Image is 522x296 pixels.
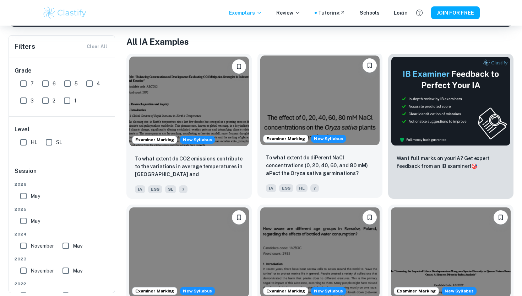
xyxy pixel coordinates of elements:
[442,287,477,295] span: New Syllabus
[263,288,308,294] span: Examiner Marking
[74,97,76,105] span: 1
[126,35,513,48] h1: All IA Examples
[75,80,78,88] span: 5
[263,136,308,142] span: Examiner Marking
[53,97,55,105] span: 2
[15,281,110,287] span: 2022
[135,155,243,179] p: To what extent do CO2 emissions contribute to the variations in average temperatures in Indonesia...
[494,210,508,224] button: Please log in to bookmark exemplars
[311,287,346,295] span: New Syllabus
[56,138,62,146] span: SL
[15,231,110,237] span: 2024
[180,136,215,144] div: Starting from the May 2026 session, the ESS IA requirements have changed. We created this exempla...
[229,9,262,17] p: Exemplars
[311,135,346,143] span: New Syllabus
[15,206,110,212] span: 2025
[73,242,82,250] span: May
[31,242,54,250] span: November
[31,97,34,105] span: 3
[310,184,319,192] span: 7
[391,57,511,146] img: Thumbnail
[132,288,177,294] span: Examiner Marking
[15,167,110,181] h6: Session
[15,67,110,75] h6: Grade
[15,181,110,187] span: 2026
[31,192,40,200] span: May
[257,54,383,199] a: Examiner MarkingStarting from the May 2026 session, the ESS IA requirements have changed. We crea...
[266,184,276,192] span: IA
[363,58,377,73] button: Please log in to bookmark exemplars
[180,287,215,295] span: New Syllabus
[311,135,346,143] div: Starting from the May 2026 session, the ESS IA requirements have changed. We created this exempla...
[129,57,249,146] img: ESS IA example thumbnail: To what extent do CO2 emissions contribu
[260,55,380,145] img: ESS IA example thumbnail: To what extent do diPerent NaCl concentr
[73,267,82,275] span: May
[15,42,35,52] h6: Filters
[31,217,40,225] span: May
[97,80,100,88] span: 4
[360,9,380,17] a: Schools
[276,9,300,17] p: Review
[165,185,176,193] span: SL
[180,287,215,295] div: Starting from the May 2026 session, the ESS IA requirements have changed. We created this exempla...
[132,137,177,143] span: Examiner Marking
[31,80,34,88] span: 7
[311,287,346,295] div: Starting from the May 2026 session, the ESS IA requirements have changed. We created this exempla...
[232,59,246,74] button: Please log in to bookmark exemplars
[394,9,408,17] a: Login
[15,256,110,262] span: 2023
[279,184,293,192] span: ESS
[397,154,505,170] p: Want full marks on your IA ? Get expert feedback from an IB examiner!
[442,287,477,295] div: Starting from the May 2026 session, the ESS IA requirements have changed. We created this exempla...
[413,7,425,19] button: Help and Feedback
[363,210,377,224] button: Please log in to bookmark exemplars
[296,184,308,192] span: HL
[431,6,480,19] button: JOIN FOR FREE
[31,267,54,275] span: November
[42,6,87,20] img: Clastify logo
[266,154,374,177] p: To what extent do diPerent NaCl concentrations (0, 20, 40, 60, and 80 mM) aPect the Oryza sativa ...
[179,185,187,193] span: 7
[135,185,145,193] span: IA
[471,163,477,169] span: 🎯
[232,210,246,224] button: Please log in to bookmark exemplars
[15,125,110,134] h6: Level
[394,288,439,294] span: Examiner Marking
[31,138,37,146] span: HL
[318,9,346,17] a: Tutoring
[53,80,56,88] span: 6
[126,54,252,199] a: Examiner MarkingStarting from the May 2026 session, the ESS IA requirements have changed. We crea...
[180,136,215,144] span: New Syllabus
[148,185,162,193] span: ESS
[388,54,513,199] a: ThumbnailWant full marks on yourIA? Get expert feedback from an IB examiner!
